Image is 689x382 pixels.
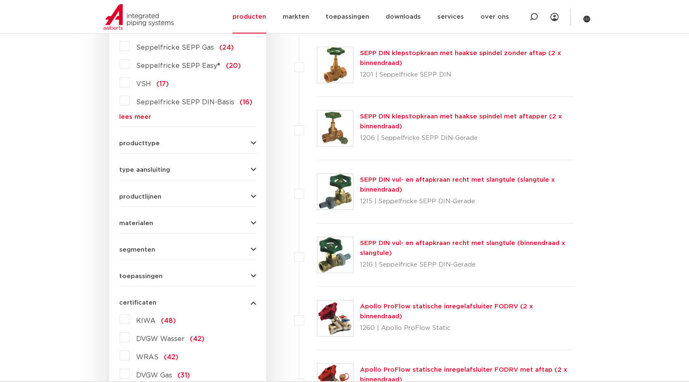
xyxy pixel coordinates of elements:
[360,132,574,145] p: 1206 | Seppelfricke SEPP DIN-Gerade
[360,258,574,271] p: 1216 | Seppelfricke SEPP DIN-Gerade
[119,220,153,226] span: materialen
[178,372,190,379] span: (31)
[136,372,172,379] span: DVGW Gas
[136,62,221,69] span: Seppelfricke SEPP Easy®
[119,167,256,173] button: type aansluiting
[317,111,353,146] img: Thumbnail for SEPP DIN klepstopkraan met haakse spindel met aftapper (2 x binnendraad)
[119,140,160,147] span: producttype
[119,300,256,306] button: certificaten
[119,114,256,120] a: lees meer
[136,44,214,51] span: Seppelfricke SEPP Gas
[360,68,574,82] p: 1201 | Seppelfricke SEPP DIN
[317,237,353,273] img: Thumbnail for SEPP DIN vul- en aftapkraan recht met slangtule (binnendraad x slangtule)
[119,167,170,173] span: type aansluiting
[317,47,353,83] img: Thumbnail for SEPP DIN klepstopkraan met haakse spindel zonder aftap (2 x binnendraad)
[136,354,158,360] span: WRAS
[360,195,574,208] p: 1215 | Seppelfricke SEPP DIN-Gerade
[360,303,533,320] a: Apollo ProFlow statische inregelafsluiter FODRV (2 x binnendraad)
[119,273,163,279] span: toepassingen
[119,194,161,200] span: productlijnen
[119,194,256,200] button: productlijnen
[219,44,234,51] span: (24)
[360,322,574,335] p: 1260 | Apollo ProFlow Static
[136,81,151,87] span: VSH
[119,140,256,147] button: producttype
[136,99,234,106] span: Seppelfricke SEPP DIN-Basis
[190,336,204,342] span: (42)
[119,247,155,253] span: segmenten
[119,300,156,306] span: certificaten
[156,81,169,87] span: (17)
[161,317,176,324] span: (48)
[360,177,555,193] a: SEPP DIN vul- en aftapkraan recht met slangtule (slangtule x binnendraad)
[136,336,185,342] span: DVGW Wasser
[317,174,353,209] img: Thumbnail for SEPP DIN vul- en aftapkraan recht met slangtule (slangtule x binnendraad)
[119,247,256,253] button: segmenten
[164,354,178,360] span: (42)
[360,240,565,256] a: SEPP DIN vul- en aftapkraan recht met slangtule (binnendraad x slangtule)
[119,273,256,279] button: toepassingen
[119,220,256,226] button: materialen
[360,50,561,66] a: SEPP DIN klepstopkraan met haakse spindel zonder aftap (2 x binnendraad)
[360,113,562,130] a: SEPP DIN klepstopkraan met haakse spindel met aftapper (2 x binnendraad)
[136,317,156,324] span: KIWA
[317,300,353,336] img: Thumbnail for Apollo ProFlow statische inregelafsluiter FODRV (2 x binnendraad)
[240,99,252,106] span: (16)
[226,62,241,69] span: (20)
